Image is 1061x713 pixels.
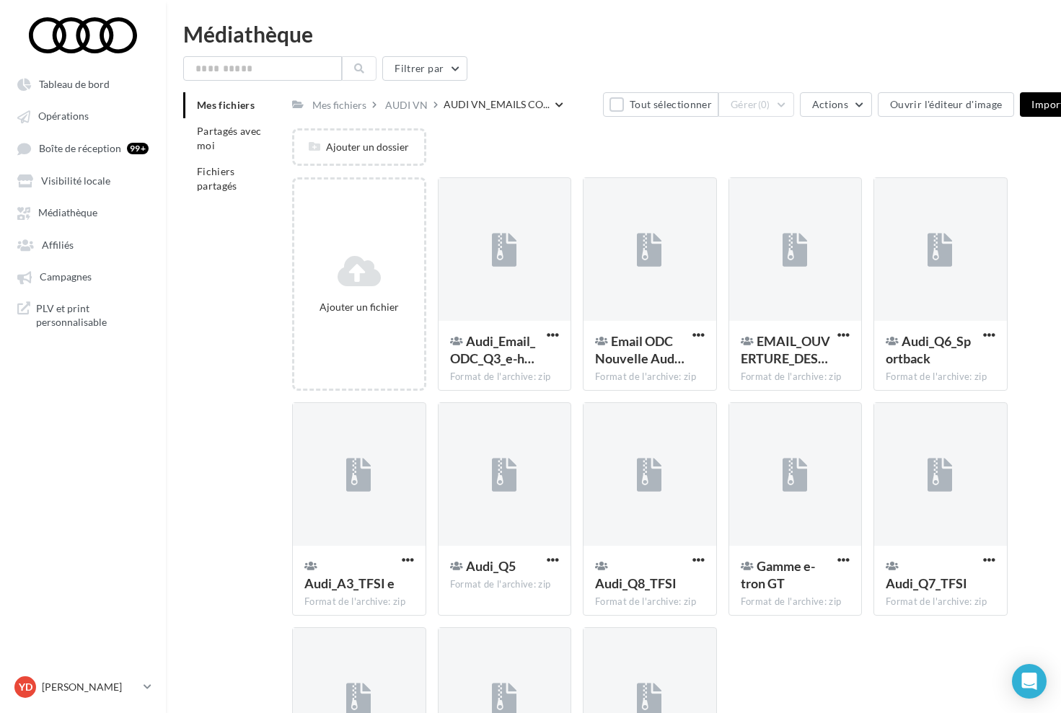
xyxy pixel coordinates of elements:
[197,165,237,192] span: Fichiers partagés
[595,371,705,384] div: Format de l'archive: zip
[9,135,157,161] a: Boîte de réception 99+
[812,98,848,110] span: Actions
[38,207,97,219] span: Médiathèque
[741,558,815,591] span: Gamme e-tron GT
[12,673,154,701] a: YD [PERSON_NAME]
[42,680,138,694] p: [PERSON_NAME]
[19,680,32,694] span: YD
[878,92,1014,117] button: Ouvrir l'éditeur d'image
[741,333,830,366] span: EMAIL_OUVERTURE_DES_COMMANDES_B2C_Nouvelle_ A6 e-tron
[595,333,684,366] span: Email ODC Nouvelle Audi Q3
[9,199,157,225] a: Médiathèque
[385,98,428,112] div: AUDI VN
[886,371,995,384] div: Format de l'archive: zip
[41,174,110,187] span: Visibilité locale
[183,23,1044,45] div: Médiathèque
[304,595,414,608] div: Format de l'archive: zip
[886,575,967,591] span: Audi_Q7_TFSI
[466,558,516,574] span: Audi_Q5
[741,371,850,384] div: Format de l'archive: zip
[800,92,872,117] button: Actions
[1012,664,1047,699] div: Open Intercom Messenger
[886,333,971,366] span: Audi_Q6_Sportback
[450,371,560,384] div: Format de l'archive: zip
[9,167,157,193] a: Visibilité locale
[718,92,794,117] button: Gérer(0)
[444,97,550,112] span: AUDI VN_EMAILS CO...
[40,271,92,283] span: Campagnes
[127,143,149,154] div: 99+
[304,575,395,591] span: Audi_A3_TFSI e
[9,296,157,335] a: PLV et print personnalisable
[42,239,74,251] span: Affiliés
[9,102,157,128] a: Opérations
[758,99,770,110] span: (0)
[300,300,418,314] div: Ajouter un fichier
[39,78,110,90] span: Tableau de bord
[886,595,995,608] div: Format de l'archive: zip
[294,140,424,154] div: Ajouter un dossier
[450,333,535,366] span: Audi_Email_ODC_Q3_e-hybrid
[38,110,89,123] span: Opérations
[595,575,677,591] span: Audi_Q8_TFSI
[9,263,157,289] a: Campagnes
[741,595,850,608] div: Format de l'archive: zip
[9,71,157,97] a: Tableau de bord
[603,92,718,117] button: Tout sélectionner
[39,142,121,154] span: Boîte de réception
[197,99,255,111] span: Mes fichiers
[312,98,366,112] div: Mes fichiers
[36,301,149,329] span: PLV et print personnalisable
[197,125,262,151] span: Partagés avec moi
[382,56,467,81] button: Filtrer par
[595,595,705,608] div: Format de l'archive: zip
[450,578,560,591] div: Format de l'archive: zip
[9,231,157,257] a: Affiliés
